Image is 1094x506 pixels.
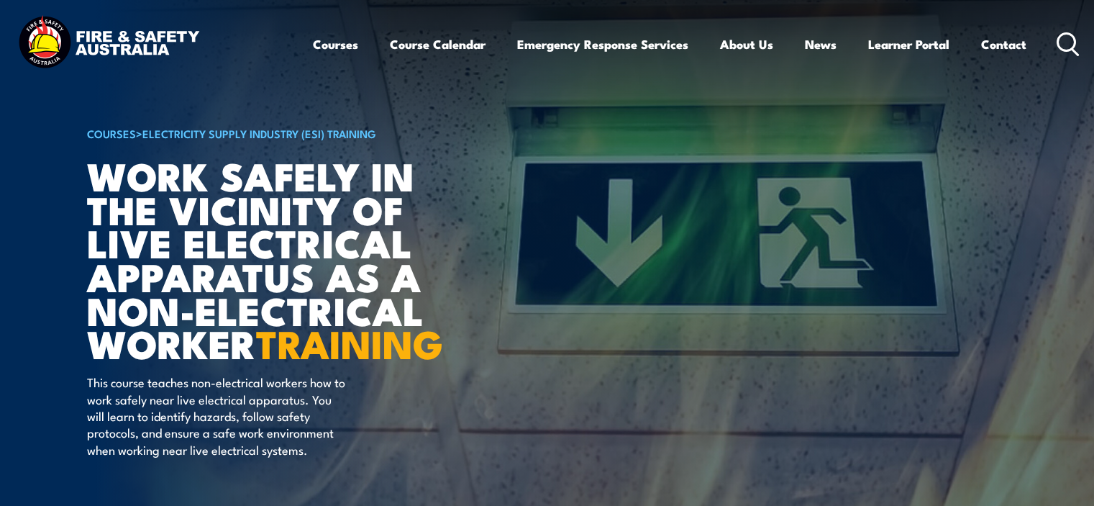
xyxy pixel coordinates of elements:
[87,125,442,142] h6: >
[256,312,443,372] strong: TRAINING
[981,25,1026,63] a: Contact
[868,25,949,63] a: Learner Portal
[390,25,486,63] a: Course Calendar
[805,25,837,63] a: News
[87,374,350,458] p: This course teaches non-electrical workers how to work safely near live electrical apparatus. You...
[87,125,136,141] a: COURSES
[720,25,773,63] a: About Us
[87,158,442,360] h1: Work safely in the vicinity of live electrical apparatus as a non-electrical worker
[517,25,688,63] a: Emergency Response Services
[142,125,376,141] a: Electricity Supply Industry (ESI) Training
[313,25,358,63] a: Courses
